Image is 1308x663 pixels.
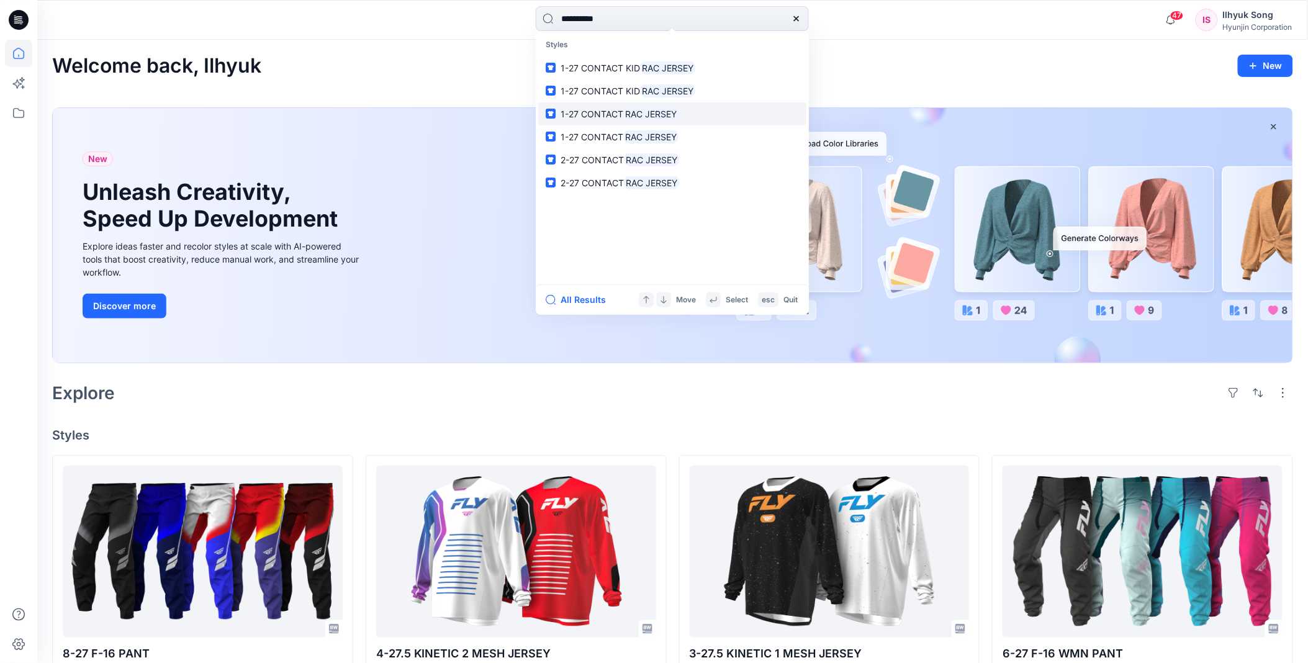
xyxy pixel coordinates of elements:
mark: RAC JERSEY [640,61,695,75]
a: 3-27.5 KINETIC 1 MESH JERSEY [690,466,970,638]
p: 4-27.5 KINETIC 2 MESH JERSEY [376,645,656,662]
span: New [88,151,107,166]
span: 2-27 CONTACT [561,178,624,188]
a: 4-27.5 KINETIC 2 MESH JERSEY [376,466,656,638]
button: New [1238,55,1293,77]
h4: Styles [52,428,1293,443]
span: 1-27 CONTACT KID [561,86,640,96]
button: Discover more [83,294,166,318]
p: Styles [538,34,806,56]
span: 1-27 CONTACT [561,109,623,119]
mark: RAC JERSEY [624,176,679,190]
a: 2-27 CONTACTRAC JERSEY [538,148,806,171]
span: 47 [1170,11,1184,20]
h2: Welcome back, Ilhyuk [52,55,261,78]
a: 1-27 CONTACT KIDRAC JERSEY [538,79,806,102]
a: 8-27 F-16 PANT [63,466,343,638]
p: 8-27 F-16 PANT [63,645,343,662]
p: 3-27.5 KINETIC 1 MESH JERSEY [690,645,970,662]
a: 1-27 CONTACTRAC JERSEY [538,125,806,148]
mark: RAC JERSEY [640,84,695,98]
h2: Explore [52,383,115,403]
span: 1-27 CONTACT [561,132,623,142]
span: 1-27 CONTACT KID [561,63,640,73]
a: 6-27 F-16 WMN PANT [1003,466,1283,638]
p: Move [676,294,696,307]
span: 2-27 CONTACT [561,155,624,165]
p: 6-27 F-16 WMN PANT [1003,645,1283,662]
button: All Results [546,292,614,307]
div: IS [1196,9,1218,31]
p: Quit [783,294,798,307]
a: 1-27 CONTACT KIDRAC JERSEY [538,56,806,79]
div: Explore ideas faster and recolor styles at scale with AI-powered tools that boost creativity, red... [83,240,362,279]
mark: RAC JERSEY [624,153,679,167]
mark: RAC JERSEY [623,107,679,121]
div: Ilhyuk Song [1223,7,1292,22]
a: Discover more [83,294,362,318]
mark: RAC JERSEY [623,130,679,144]
p: esc [762,294,775,307]
a: 2-27 CONTACTRAC JERSEY [538,171,806,194]
div: Hyunjin Corporation [1223,22,1292,32]
a: 1-27 CONTACTRAC JERSEY [538,102,806,125]
p: Select [726,294,748,307]
h1: Unleash Creativity, Speed Up Development [83,179,343,232]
